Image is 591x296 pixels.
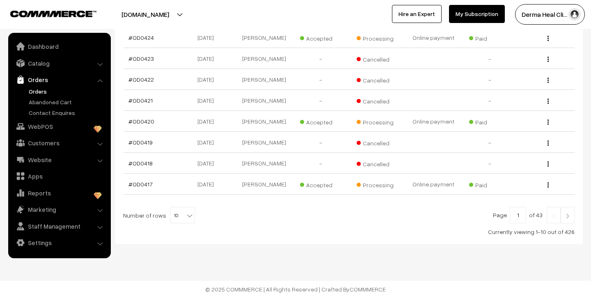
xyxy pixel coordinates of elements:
a: My Subscription [449,5,505,23]
span: Page [493,211,507,218]
td: [DATE] [180,153,236,174]
img: Menu [547,161,549,167]
span: Cancelled [357,95,398,106]
td: - [293,132,349,153]
a: Reports [10,186,108,200]
a: Staff Management [10,219,108,234]
a: #OD0420 [128,118,154,125]
span: Processing [357,116,398,126]
td: [DATE] [180,132,236,153]
span: Paid [469,32,510,43]
td: Online payment [405,111,461,132]
a: Apps [10,169,108,184]
span: Accepted [300,116,341,126]
img: user [568,8,581,21]
a: #OD0418 [128,160,153,167]
a: Settings [10,235,108,250]
td: [PERSON_NAME] [236,90,292,111]
img: Menu [547,119,549,125]
img: Left [550,213,557,218]
button: Derma Heal Cli… [515,4,585,25]
td: - [293,48,349,69]
span: Cancelled [357,137,398,147]
img: COMMMERCE [10,11,96,17]
a: Hire an Expert [392,5,442,23]
button: [DOMAIN_NAME] [93,4,198,25]
td: - [462,90,518,111]
td: - [462,153,518,174]
td: [DATE] [180,90,236,111]
span: Cancelled [357,53,398,64]
td: [DATE] [180,111,236,132]
td: [DATE] [180,27,236,48]
td: - [462,132,518,153]
td: [PERSON_NAME] [236,27,292,48]
a: Orders [10,72,108,87]
td: - [293,90,349,111]
img: Right [564,213,571,218]
a: WebPOS [10,119,108,134]
span: Accepted [300,32,341,43]
a: #OD0421 [128,97,153,104]
img: Menu [547,78,549,83]
span: Paid [469,179,510,189]
td: [PERSON_NAME] [236,48,292,69]
span: Cancelled [357,158,398,168]
td: [PERSON_NAME] [236,111,292,132]
td: [PERSON_NAME] [236,69,292,90]
span: Paid [469,116,510,126]
td: - [462,69,518,90]
a: Marketing [10,202,108,217]
a: #OD0423 [128,55,154,62]
img: Menu [547,99,549,104]
a: Orders [27,87,108,96]
a: Website [10,152,108,167]
a: #OD0417 [128,181,153,188]
a: Catalog [10,56,108,71]
img: Menu [547,57,549,62]
span: Accepted [300,179,341,189]
a: #OD0419 [128,139,153,146]
span: Processing [357,179,398,189]
a: Customers [10,135,108,150]
span: Number of rows [123,211,166,220]
td: Online payment [405,27,461,48]
a: #OD0424 [128,34,154,41]
a: Contact Enquires [27,108,108,117]
img: Menu [547,140,549,146]
a: COMMMERCE [350,286,386,293]
td: [DATE] [180,48,236,69]
img: Menu [547,36,549,41]
td: [PERSON_NAME] [236,153,292,174]
img: Menu [547,182,549,188]
td: [DATE] [180,174,236,195]
a: Abandoned Cart [27,98,108,106]
td: [PERSON_NAME] [236,174,292,195]
a: COMMMERCE [10,8,82,18]
td: Online payment [405,174,461,195]
span: Processing [357,32,398,43]
td: - [293,153,349,174]
span: Cancelled [357,74,398,85]
td: - [462,48,518,69]
div: Currently viewing 1-10 out of 426 [123,227,575,236]
span: of 43 [529,211,543,218]
span: 10 [171,207,195,224]
td: [DATE] [180,69,236,90]
span: 10 [170,207,195,223]
td: - [293,69,349,90]
a: Dashboard [10,39,108,54]
td: [PERSON_NAME] [236,132,292,153]
a: #OD0422 [128,76,154,83]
